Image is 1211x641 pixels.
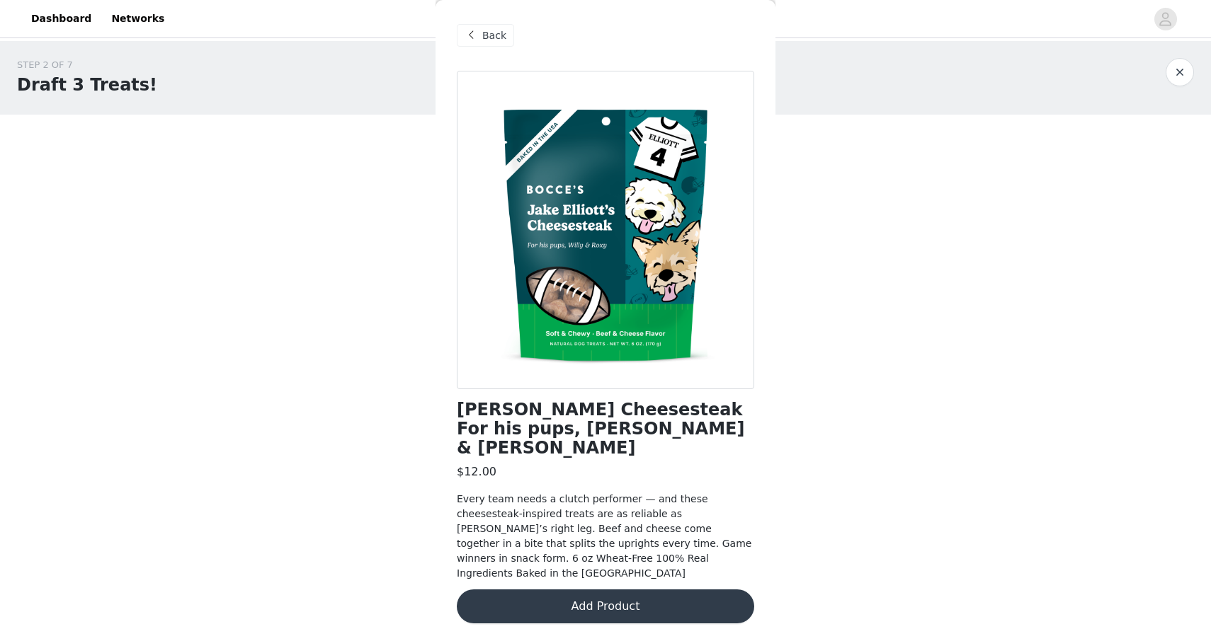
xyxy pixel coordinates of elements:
[17,72,157,98] h1: Draft 3 Treats!
[457,463,496,480] h3: $12.00
[103,3,173,35] a: Networks
[1159,8,1172,30] div: avatar
[457,400,754,458] h1: [PERSON_NAME] Cheesesteak For his pups, [PERSON_NAME] & [PERSON_NAME]
[482,28,506,43] span: Back
[457,589,754,623] button: Add Product
[23,3,100,35] a: Dashboard
[17,58,157,72] div: STEP 2 OF 7
[457,493,751,579] span: Every team needs a clutch performer — and these cheesesteak-inspired treats are as reliable as [P...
